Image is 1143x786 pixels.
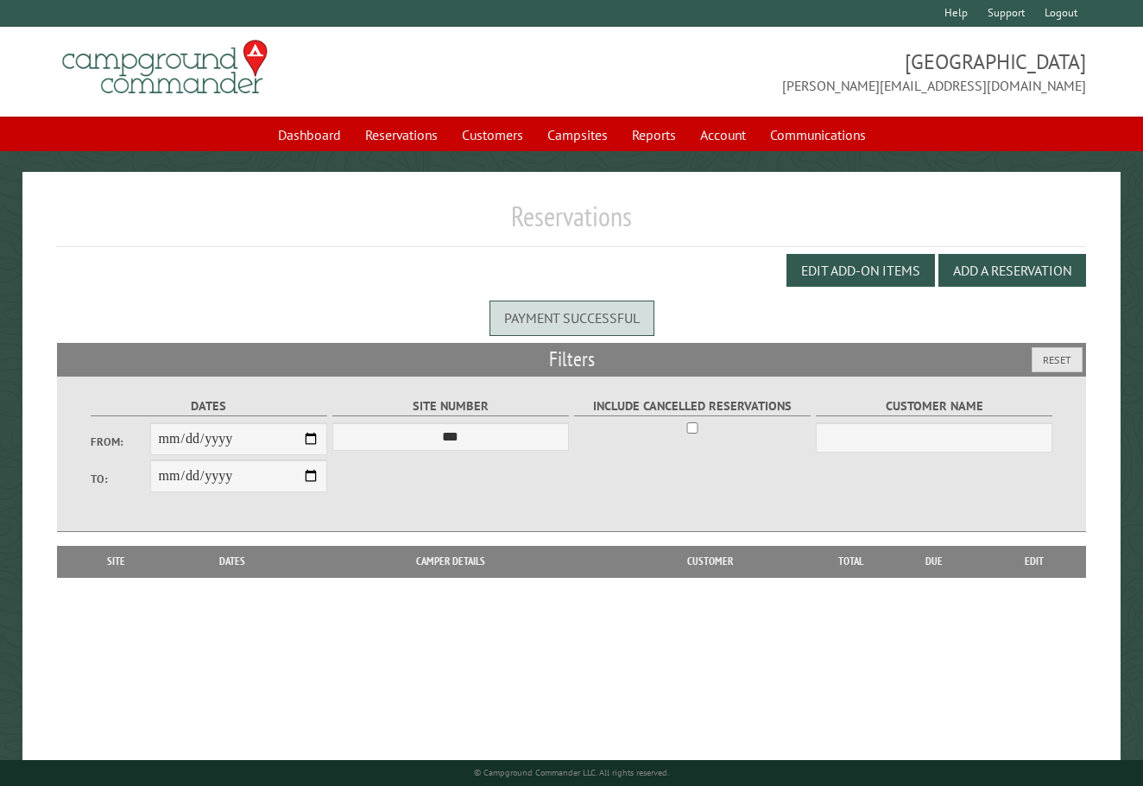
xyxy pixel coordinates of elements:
[166,546,298,577] th: Dates
[622,118,686,151] a: Reports
[886,546,982,577] th: Due
[91,471,149,487] label: To:
[66,546,166,577] th: Site
[604,546,817,577] th: Customer
[1032,347,1083,372] button: Reset
[268,118,351,151] a: Dashboard
[355,118,448,151] a: Reservations
[571,48,1086,96] span: [GEOGRAPHIC_DATA] [PERSON_NAME][EMAIL_ADDRESS][DOMAIN_NAME]
[786,254,935,287] button: Edit Add-on Items
[760,118,876,151] a: Communications
[91,434,149,450] label: From:
[489,301,654,335] div: Payment successful
[574,396,811,416] label: Include Cancelled Reservations
[332,396,569,416] label: Site Number
[474,767,669,778] small: © Campground Commander LLC. All rights reserved.
[57,343,1086,376] h2: Filters
[816,396,1052,416] label: Customer Name
[452,118,534,151] a: Customers
[91,396,327,416] label: Dates
[938,254,1086,287] button: Add a Reservation
[298,546,604,577] th: Camper Details
[817,546,886,577] th: Total
[982,546,1086,577] th: Edit
[57,34,273,101] img: Campground Commander
[57,200,1086,247] h1: Reservations
[537,118,618,151] a: Campsites
[690,118,756,151] a: Account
